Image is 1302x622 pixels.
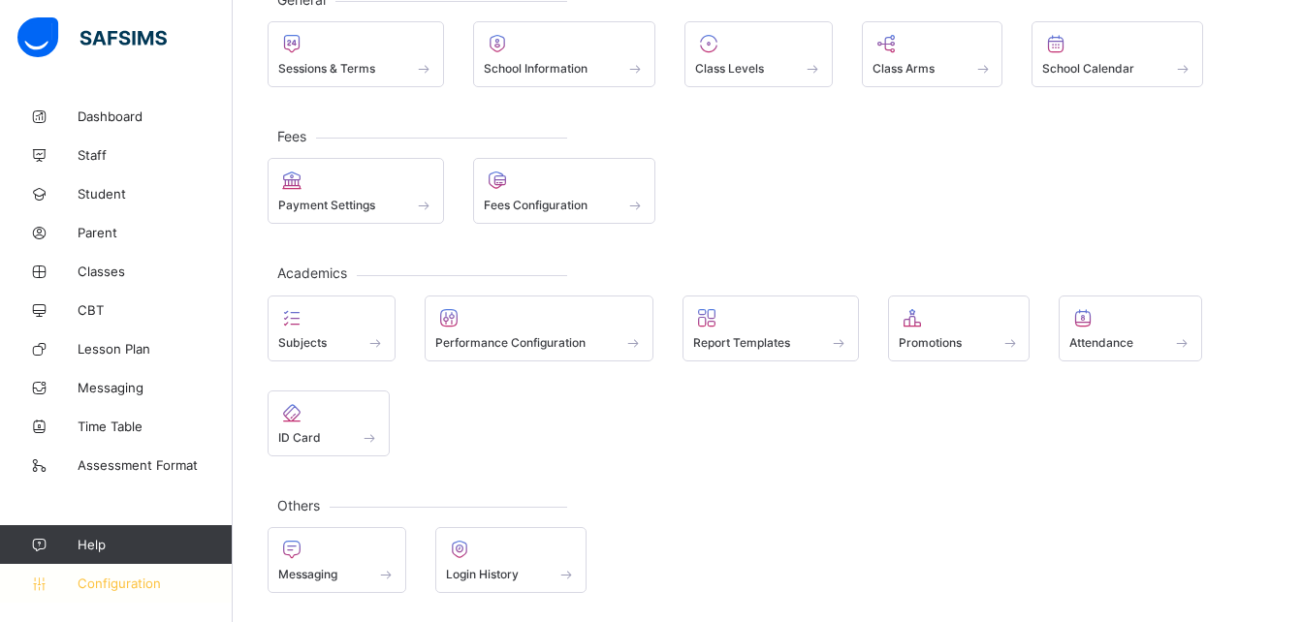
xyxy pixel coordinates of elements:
div: Subjects [268,295,396,361]
div: School Information [473,21,656,87]
span: Messaging [78,380,233,395]
span: Fees Configuration [484,198,587,212]
span: Dashboard [78,109,233,124]
span: Messaging [278,567,337,581]
span: Performance Configuration [435,335,586,350]
span: ID Card [278,430,321,445]
span: Classes [78,264,233,279]
span: School Information [484,61,587,76]
div: Payment Settings [268,158,444,224]
span: Assessment Format [78,457,233,473]
div: Performance Configuration [425,295,654,361]
span: Subjects [278,335,327,350]
span: Class Levels [695,61,764,76]
span: Sessions & Terms [278,61,375,76]
span: Lesson Plan [78,341,233,357]
div: Class Levels [684,21,833,87]
div: Report Templates [683,295,859,361]
div: Login History [435,527,587,593]
span: Parent [78,225,233,240]
div: Fees Configuration [473,158,656,224]
span: School Calendar [1042,61,1134,76]
img: safsims [17,17,167,58]
span: Login History [446,567,519,581]
div: Class Arms [862,21,1003,87]
span: Configuration [78,575,232,591]
div: Sessions & Terms [268,21,444,87]
span: Report Templates [693,335,790,350]
span: Time Table [78,419,233,434]
span: CBT [78,302,233,318]
span: Fees [268,128,316,144]
div: ID Card [268,390,390,456]
span: Payment Settings [278,198,375,212]
span: Student [78,186,233,202]
span: Others [268,497,330,513]
div: Messaging [268,527,406,593]
div: School Calendar [1032,21,1203,87]
span: Academics [268,264,357,281]
span: Help [78,537,232,552]
span: Class Arms [873,61,935,76]
div: Promotions [888,295,1031,361]
span: Staff [78,147,233,163]
span: Promotions [899,335,962,350]
span: Attendance [1069,335,1133,350]
div: Attendance [1059,295,1202,361]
